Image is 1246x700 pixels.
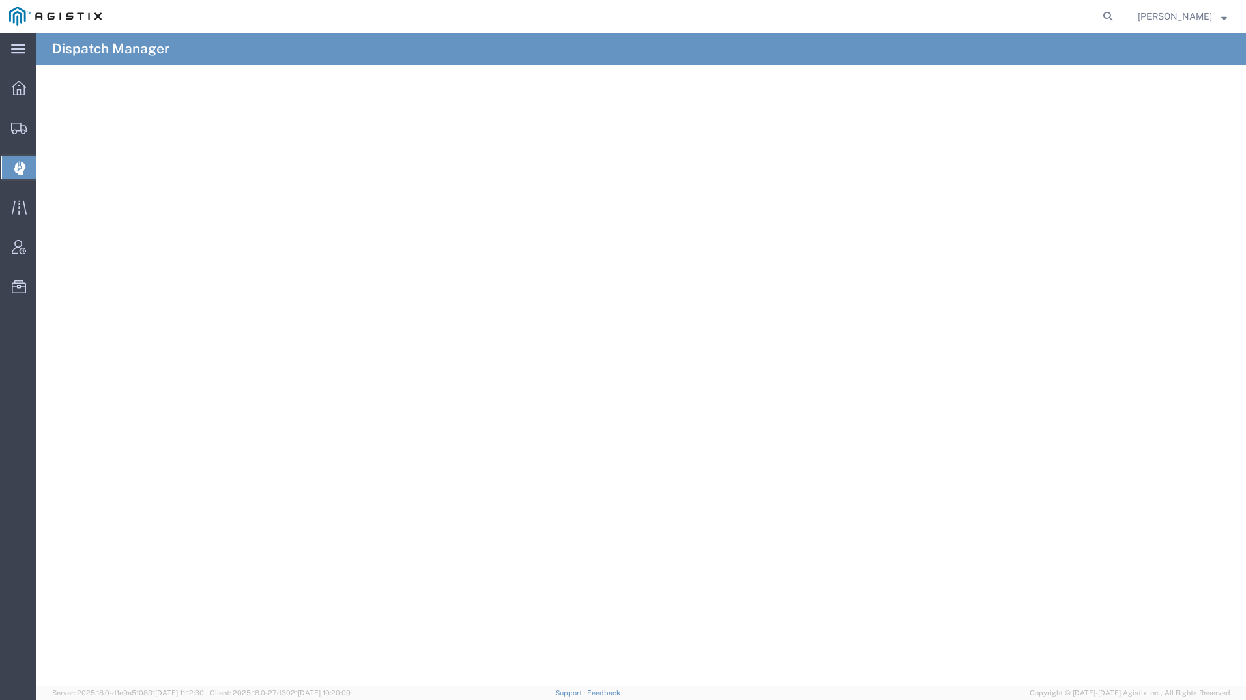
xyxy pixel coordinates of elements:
img: logo [9,7,102,26]
button: [PERSON_NAME] [1137,8,1228,24]
span: [DATE] 10:20:09 [298,689,351,697]
a: Feedback [587,689,620,697]
span: [DATE] 11:12:30 [155,689,204,697]
h4: Dispatch Manager [52,33,169,65]
span: Client: 2025.18.0-27d3021 [210,689,351,697]
span: Server: 2025.18.0-d1e9a510831 [52,689,204,697]
span: Copyright © [DATE]-[DATE] Agistix Inc., All Rights Reserved [1030,688,1230,699]
a: Support [555,689,588,697]
span: Jessica Carr [1138,9,1212,23]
